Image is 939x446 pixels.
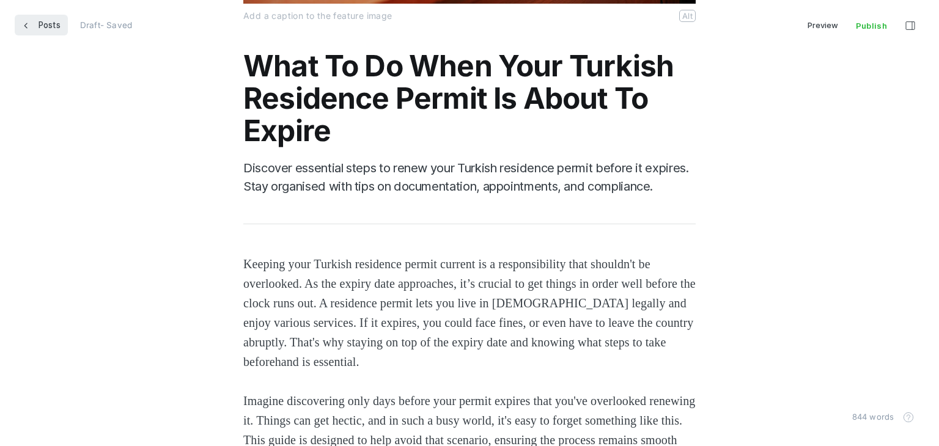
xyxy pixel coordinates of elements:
[39,15,61,35] span: Posts
[679,10,696,22] button: Alt
[847,15,896,36] span: Publish
[799,15,847,35] button: Preview
[844,411,896,423] div: 844 words
[15,15,68,35] a: Posts
[847,15,896,35] button: Publish
[80,15,132,35] div: Draft - Saved
[243,257,699,368] span: Keeping your Turkish residence permit current is a responsibility that shouldn't be overlooked. A...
